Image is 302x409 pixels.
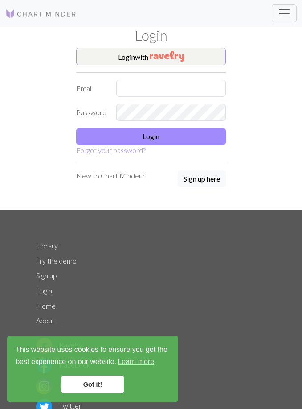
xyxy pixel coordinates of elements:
p: New to Chart Minder? [76,170,144,181]
a: Forgot your password? [76,146,146,154]
span: This website uses cookies to ensure you get the best experience on our website. [16,344,170,368]
img: Ravelry [150,51,184,62]
a: Sign up [36,271,57,280]
button: Login [76,128,226,145]
a: dismiss cookie message [61,376,124,393]
img: Logo [5,8,77,19]
button: Sign up here [178,170,226,187]
a: About [36,316,55,325]
label: Email [71,80,111,97]
a: Home [36,302,56,310]
a: Sign up here [178,170,226,188]
a: Library [36,241,58,250]
a: learn more about cookies [116,355,155,368]
div: cookieconsent [7,336,178,402]
button: Toggle navigation [272,4,297,22]
label: Password [71,104,111,121]
a: Login [36,286,52,295]
button: Loginwith [76,48,226,66]
a: Try the demo [36,256,77,265]
h1: Login [31,27,271,44]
